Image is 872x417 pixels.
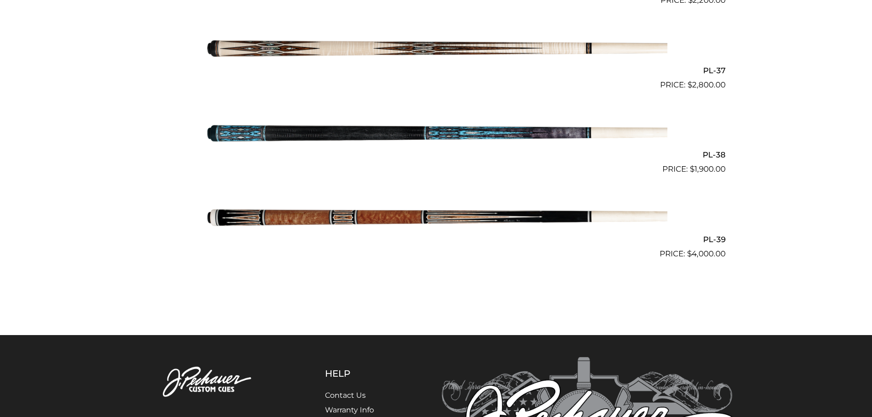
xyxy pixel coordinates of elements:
a: Warranty Info [325,406,374,414]
span: $ [688,80,692,89]
span: $ [690,164,694,173]
h2: PL-39 [147,231,726,248]
a: PL-39 $4,000.00 [147,179,726,260]
h2: PL-37 [147,62,726,79]
a: PL-38 $1,900.00 [147,95,726,175]
h2: PL-38 [147,146,726,163]
span: $ [687,249,692,258]
img: Pechauer Custom Cues [140,357,280,408]
img: PL-38 [205,95,667,172]
a: Contact Us [325,391,366,400]
bdi: 2,800.00 [688,80,726,89]
img: PL-37 [205,10,667,87]
a: PL-37 $2,800.00 [147,10,726,91]
img: PL-39 [205,179,667,256]
bdi: 1,900.00 [690,164,726,173]
h5: Help [325,368,396,379]
bdi: 4,000.00 [687,249,726,258]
